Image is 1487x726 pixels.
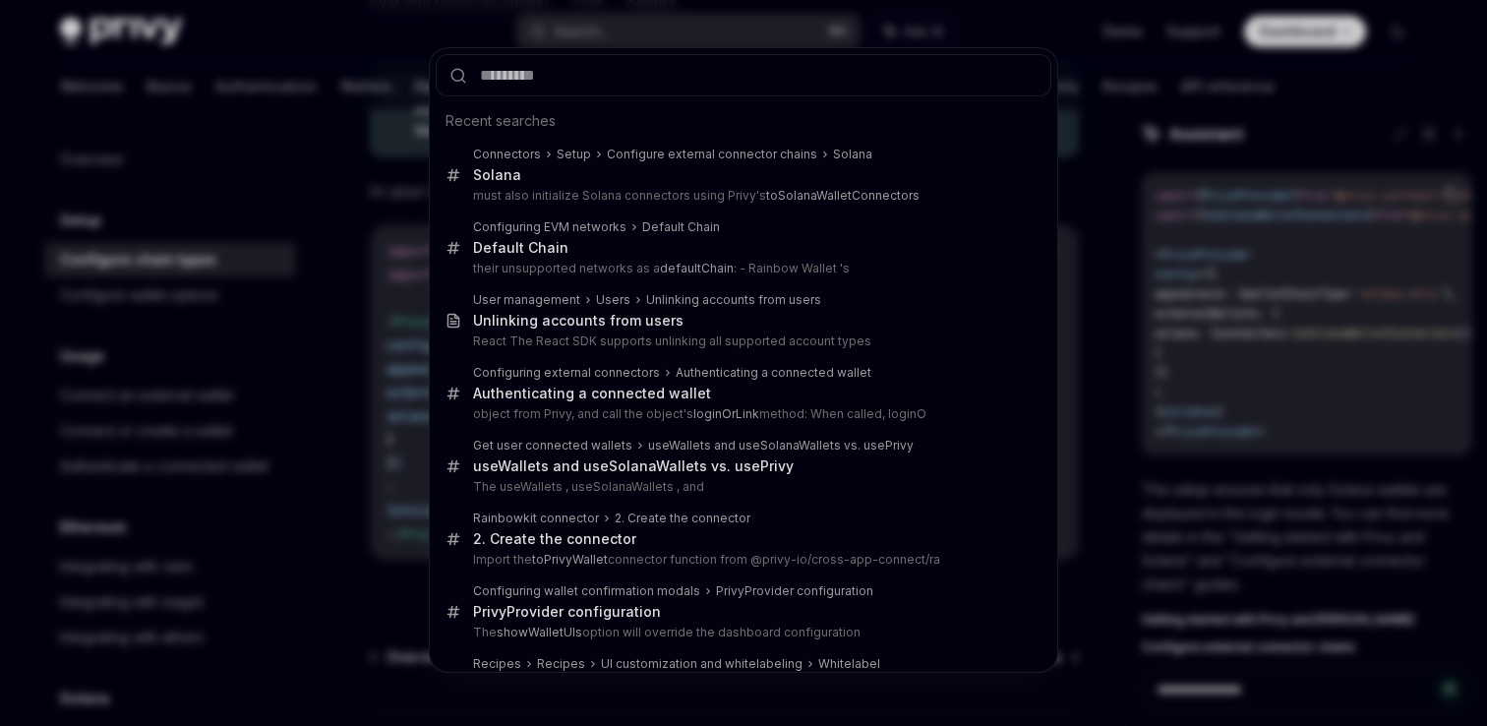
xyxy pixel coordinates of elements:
div: s and useSolanaWallets vs. usePrivy [473,457,794,475]
div: Users [596,292,630,308]
p: Import the connector function from @privy-io/cross-app-connect/ra [473,552,1010,568]
div: Connectors [473,147,541,162]
b: useWallet [473,457,541,474]
p: React The React SDK supports unlinking all supported account types [473,333,1010,349]
div: Configuring EVM networks [473,219,626,235]
b: Unlink [473,312,516,329]
div: Configure external connector chains [607,147,817,162]
div: Recipes [537,656,585,672]
div: Configuring external connectors [473,365,660,381]
div: s and useSolanaWallets vs. usePrivy [648,438,914,454]
div: 2. Create the connector [473,530,636,548]
div: Rainbowkit connector [473,511,599,526]
p: The option will override the dashboard configuration [473,625,1010,640]
b: toPrivyWallet [532,552,608,567]
div: Authenticating a connected wallet [676,365,871,381]
p: their unsupported networks as a : - Rainbow Wallet 's [473,261,1010,276]
div: Authenticating a connected wallet [473,385,711,402]
div: Solana [473,166,521,184]
div: User management [473,292,580,308]
div: Whitelabel [818,656,880,672]
div: 2. Create the connector [615,511,750,526]
div: Solana [833,147,872,162]
b: loginOrLink [693,406,759,421]
div: PrivyProvider configuration [473,603,661,621]
p: object from Privy, and call the object's method: When called, loginO [473,406,1010,422]
span: Recent searches [446,111,556,131]
p: must also initialize Solana connectors using Privy's [473,188,1010,204]
div: Default Chain [473,239,568,257]
b: defaultChain [660,261,734,275]
div: Configuring wallet confirmation modals [473,583,700,599]
div: Get user connected wallets [473,438,632,454]
b: showWalletUIs [497,625,582,639]
div: Recipes [473,656,521,672]
div: Unlinking accounts from users [646,292,821,308]
div: Default Chain [642,219,720,235]
b: useWallet [648,438,704,453]
div: UI customization and whitelabeling [601,656,803,672]
b: toSolanaWalletConnectors [766,188,920,203]
p: The useWallets , useSolanaWallets , and [473,479,1010,495]
div: ing accounts from users [473,312,684,330]
div: PrivyProvider configuration [716,583,873,599]
div: Setup [557,147,591,162]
